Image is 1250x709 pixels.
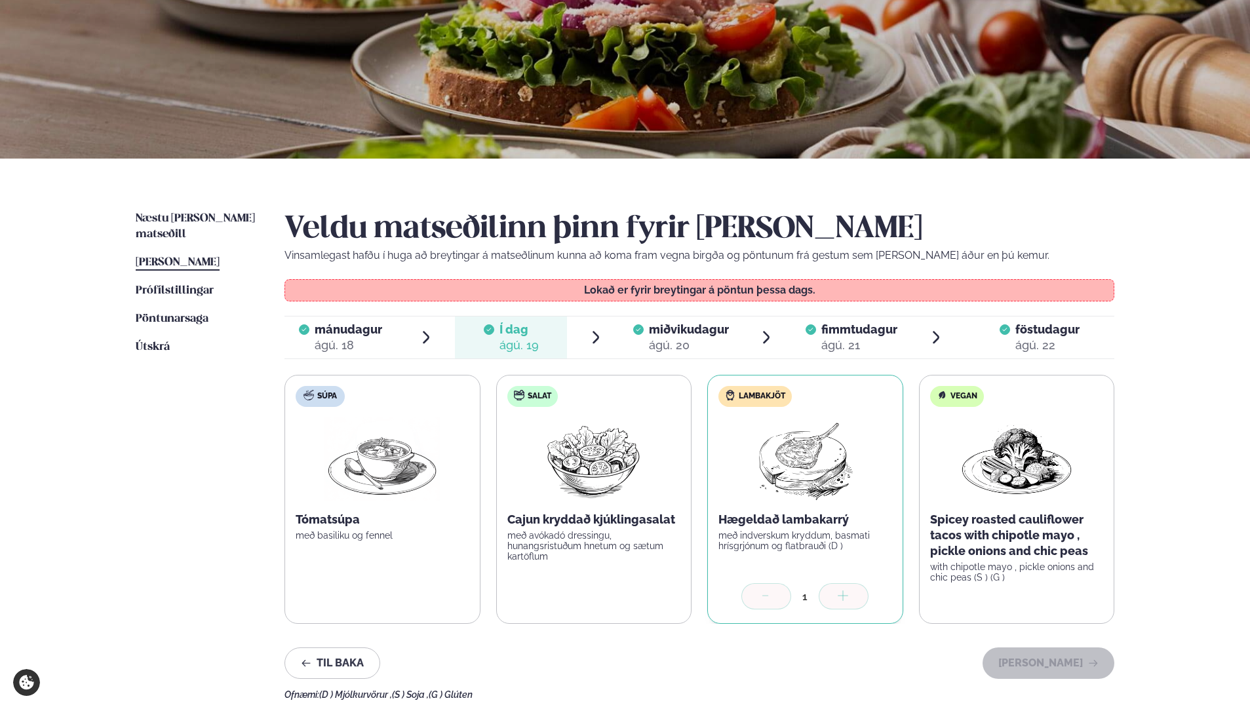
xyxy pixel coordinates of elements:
span: [PERSON_NAME] [136,257,220,268]
a: Cookie settings [13,669,40,696]
div: ágú. 21 [821,337,897,353]
span: Prófílstillingar [136,285,214,296]
div: ágú. 22 [1015,337,1080,353]
a: Prófílstillingar [136,283,214,299]
button: Til baka [284,647,380,679]
span: (S ) Soja , [392,689,429,700]
div: 1 [791,589,819,604]
img: Lamb.svg [725,390,735,400]
span: (D ) Mjólkurvörur , [319,689,392,700]
img: Lamb-Meat.png [747,417,863,501]
div: ágú. 19 [499,337,539,353]
a: Pöntunarsaga [136,311,208,327]
span: Útskrá [136,341,170,353]
button: [PERSON_NAME] [983,647,1114,679]
p: Spicey roasted cauliflower tacos with chipotle mayo , pickle onions and chic peas [930,512,1104,559]
p: með indverskum kryddum, basmati hrísgrjónum og flatbrauði (D ) [718,530,892,551]
p: with chipotle mayo , pickle onions and chic peas (S ) (G ) [930,562,1104,583]
span: Vegan [950,391,977,402]
img: salad.svg [514,390,524,400]
p: með avókadó dressingu, hunangsristuðum hnetum og sætum kartöflum [507,530,681,562]
span: Pöntunarsaga [136,313,208,324]
span: Salat [528,391,551,402]
p: Tómatsúpa [296,512,469,527]
img: Soup.png [324,417,440,501]
div: ágú. 18 [315,337,382,353]
a: Útskrá [136,339,170,355]
p: Lokað er fyrir breytingar á pöntun þessa dags. [298,285,1101,296]
h2: Veldu matseðilinn þinn fyrir [PERSON_NAME] [284,211,1114,248]
span: Næstu [PERSON_NAME] matseðill [136,213,255,240]
img: soup.svg [303,390,314,400]
span: Súpa [317,391,337,402]
span: (G ) Glúten [429,689,473,700]
p: Hægeldað lambakarrý [718,512,892,527]
a: [PERSON_NAME] [136,255,220,271]
div: ágú. 20 [649,337,729,353]
p: Vinsamlegast hafðu í huga að breytingar á matseðlinum kunna að koma fram vegna birgða og pöntunum... [284,248,1114,263]
span: miðvikudagur [649,322,729,336]
span: mánudagur [315,322,382,336]
p: Cajun kryddað kjúklingasalat [507,512,681,527]
a: Næstu [PERSON_NAME] matseðill [136,211,258,242]
span: föstudagur [1015,322,1080,336]
p: með basiliku og fennel [296,530,469,541]
img: Vegan.png [959,417,1074,501]
img: Vegan.svg [937,390,947,400]
span: fimmtudagur [821,322,897,336]
img: Salad.png [536,417,652,501]
div: Ofnæmi: [284,689,1114,700]
span: Lambakjöt [739,391,785,402]
span: Í dag [499,322,539,337]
